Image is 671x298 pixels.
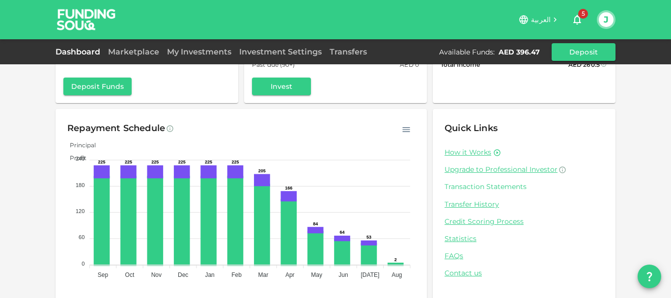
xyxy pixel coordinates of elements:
[311,271,322,278] tspan: May
[76,182,84,188] tspan: 180
[63,78,132,95] button: Deposit Funds
[445,165,604,174] a: Upgrade to Professional Investor
[76,156,84,162] tspan: 240
[205,271,214,278] tspan: Jan
[326,47,371,56] a: Transfers
[445,251,604,261] a: FAQs
[445,217,604,226] a: Credit Scoring Process
[285,271,295,278] tspan: Apr
[499,47,540,57] div: AED 396.47
[445,234,604,244] a: Statistics
[445,269,604,278] a: Contact us
[599,12,614,27] button: J
[62,154,86,162] span: Profit
[62,141,96,149] span: Principal
[125,271,135,278] tspan: Oct
[439,47,495,57] div: Available Funds :
[98,271,109,278] tspan: Sep
[151,271,162,278] tspan: Nov
[361,271,380,278] tspan: [DATE]
[441,59,480,70] span: Total Income
[552,43,615,61] button: Deposit
[445,165,558,174] span: Upgrade to Professional Investor
[578,9,588,19] span: 5
[252,59,295,70] span: Past due (90+)
[67,121,165,136] div: Repayment Schedule
[252,78,311,95] button: Invest
[338,271,348,278] tspan: Jun
[568,59,600,70] div: AED 260.5
[82,261,84,267] tspan: 0
[258,271,269,278] tspan: Mar
[76,208,84,214] tspan: 120
[400,59,419,70] div: AED 0
[445,123,498,134] span: Quick Links
[445,200,604,209] a: Transfer History
[79,234,84,240] tspan: 60
[445,182,604,191] a: Transaction Statements
[178,271,188,278] tspan: Dec
[445,148,491,157] a: How it Works
[391,271,402,278] tspan: Aug
[56,47,104,56] a: Dashboard
[235,47,326,56] a: Investment Settings
[163,47,235,56] a: My Investments
[531,15,551,24] span: العربية
[231,271,242,278] tspan: Feb
[567,10,587,29] button: 5
[104,47,163,56] a: Marketplace
[638,265,661,288] button: question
